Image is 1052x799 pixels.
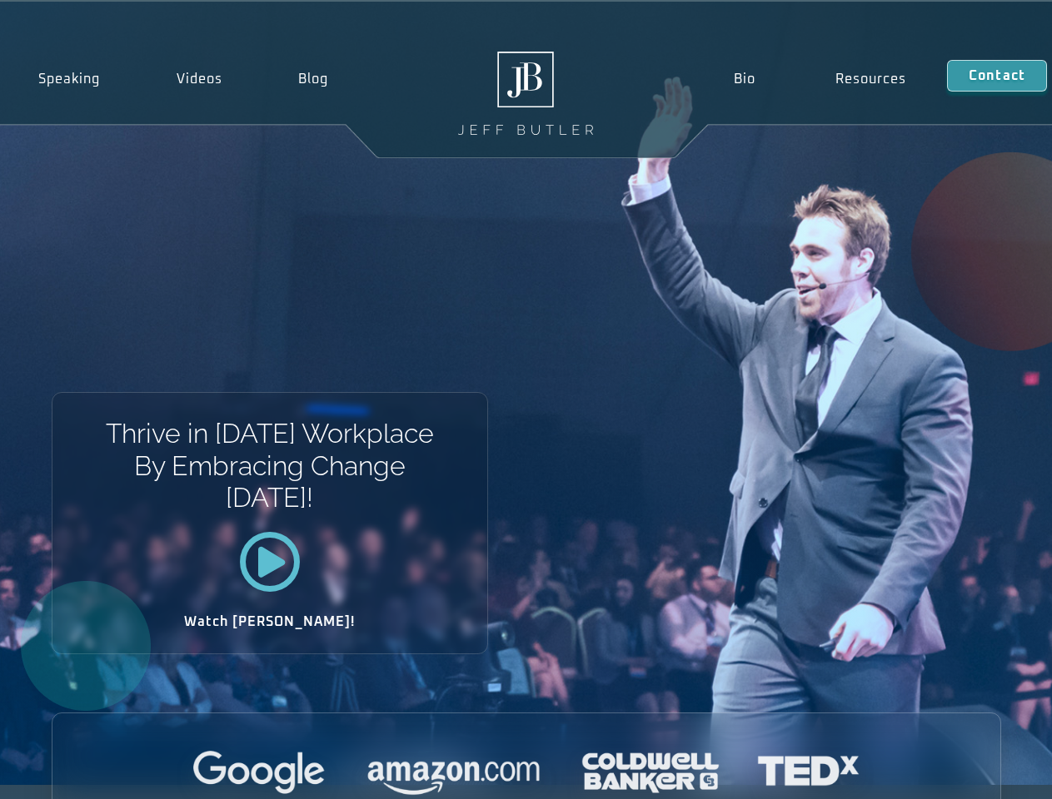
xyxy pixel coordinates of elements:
a: Contact [947,60,1047,92]
a: Bio [693,60,795,98]
span: Contact [969,69,1025,82]
h1: Thrive in [DATE] Workplace By Embracing Change [DATE]! [104,418,435,514]
h2: Watch [PERSON_NAME]! [111,615,429,628]
a: Videos [138,60,261,98]
a: Resources [795,60,947,98]
nav: Menu [693,60,946,98]
a: Blog [260,60,366,98]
